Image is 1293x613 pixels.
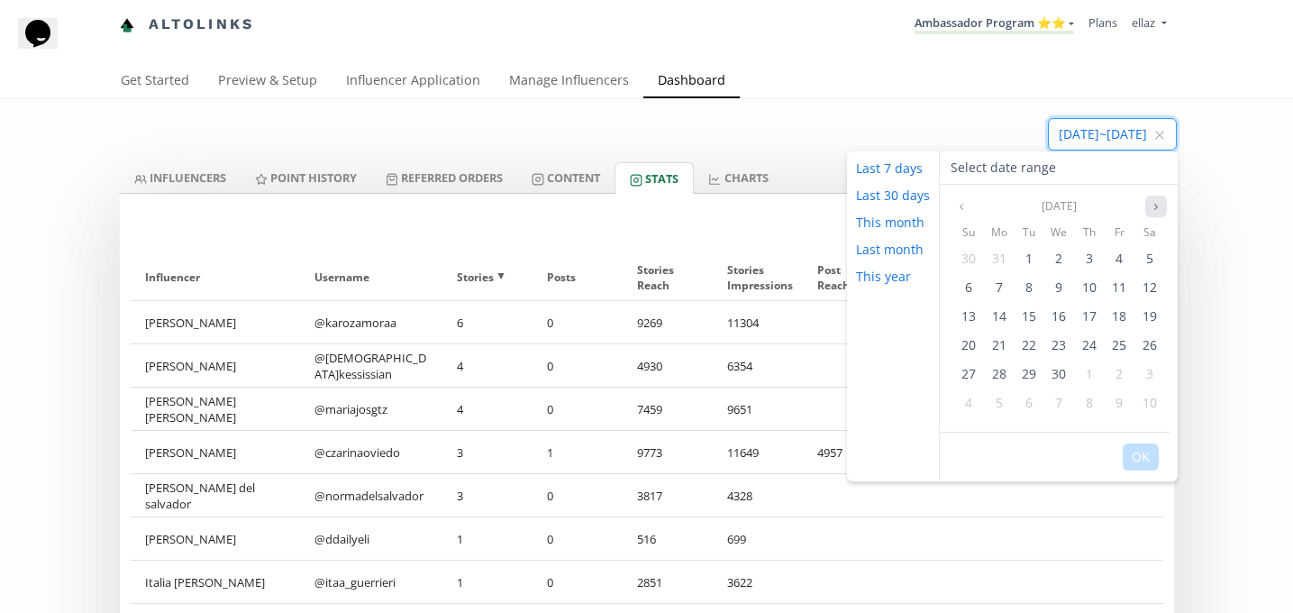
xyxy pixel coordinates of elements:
div: Username [314,254,427,300]
span: Mo [991,222,1007,243]
span: 29 [1022,365,1036,382]
div: @ [DEMOGRAPHIC_DATA]kessissian [300,344,442,387]
span: 7 [996,279,1003,296]
button: Select month [1034,196,1084,217]
div: 4 [442,344,533,387]
div: Posts [547,254,608,300]
div: @ karozamoraa [300,301,442,343]
span: 3 [1086,250,1093,267]
div: 07 May 2025 [1044,389,1074,417]
div: 23 [1045,332,1072,359]
div: 4957 [803,431,893,473]
div: 4 [1106,245,1133,272]
div: 26 [1136,332,1163,359]
div: 23 Apr 2025 [1044,331,1074,360]
div: [PERSON_NAME] [131,344,301,387]
div: Influencer [145,254,287,300]
div: 0 [533,561,623,603]
div: 06 May 2025 [1014,389,1043,417]
span: 8 [1025,279,1033,296]
div: 3622 [713,561,803,603]
div: 19 [1136,303,1163,330]
div: 3817 [623,474,713,517]
div: 30 Apr 2025 [1044,360,1074,389]
div: 30 Mar 2025 [953,244,983,273]
div: Italia [PERSON_NAME] [131,561,301,603]
div: 21 Apr 2025 [984,331,1014,360]
span: 7 [1055,394,1062,411]
a: Dashboard [643,64,740,100]
div: 0 [533,388,623,430]
div: 9651 [713,388,803,430]
button: Next month [1145,196,1167,217]
svg: close [1154,130,1165,141]
div: 1 [442,517,533,560]
span: 5 [1146,250,1153,267]
div: 15 Apr 2025 [1014,302,1043,331]
div: 516 [623,517,713,560]
span: 2 [1115,365,1123,382]
a: Ambassador Program ⭐️⭐️ [915,14,1074,34]
div: 0 [533,344,623,387]
div: 11 Apr 2025 [1105,273,1134,302]
svg: angle left [956,201,967,212]
div: 9269 [623,301,713,343]
a: Content [517,162,615,193]
div: 12 Apr 2025 [1134,273,1164,302]
div: 3 [442,431,533,473]
span: 1 [1025,250,1033,267]
button: Last 7 days [847,155,932,182]
div: 28 Apr 2025 [984,360,1014,389]
span: 6 [965,279,972,296]
div: 13 [955,303,982,330]
div: 24 [1076,332,1103,359]
span: ellaz [1132,14,1155,31]
span: 15 [1022,307,1036,325]
div: 27 Apr 2025 [953,360,983,389]
div: 6 [955,274,982,301]
div: @ czarinaoviedo [300,431,442,473]
span: 4 [965,394,972,411]
button: This month [847,209,933,236]
div: 01 May 2025 [1074,360,1104,389]
div: 17 [1076,303,1103,330]
div: 02 May 2025 [1105,360,1134,389]
a: Altolinks [120,10,255,40]
div: 05 May 2025 [984,389,1014,417]
div: 6354 [713,344,803,387]
a: Manage Influencers [495,64,643,100]
div: 1 [1015,245,1043,272]
div: 11649 [713,431,803,473]
div: Select date range [940,151,1178,185]
span: 9 [1055,279,1062,296]
span: 10 [1082,279,1097,296]
a: INFLUENCERS [120,162,241,193]
div: 3 [1136,361,1163,388]
div: 25 [1106,332,1133,359]
span: 5 [996,394,1003,411]
div: 06 Apr 2025 [953,273,983,302]
div: 01 Apr 2025 [1014,244,1043,273]
span: 2 [1055,250,1062,267]
div: 4 [955,389,982,416]
div: 8 [1015,274,1043,301]
div: 14 [986,303,1013,330]
div: 20 [955,332,982,359]
div: 16 [1045,303,1072,330]
span: 16 [1052,307,1066,325]
div: 21 [986,332,1013,359]
div: 4328 [713,474,803,517]
div: 30 [1045,361,1072,388]
div: Stories Impressions [727,254,788,300]
div: 24 Apr 2025 [1074,331,1104,360]
a: ellaz [1132,14,1166,35]
span: 12 [1143,279,1157,296]
div: [PERSON_NAME] [131,517,301,560]
div: 05 Apr 2025 [1134,244,1164,273]
div: 11 [1106,274,1133,301]
span: 3 [1146,365,1153,382]
span: 21 [992,336,1006,353]
span: 24 [1082,336,1097,353]
span: 30 [1052,365,1066,382]
div: 5 [1136,245,1163,272]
